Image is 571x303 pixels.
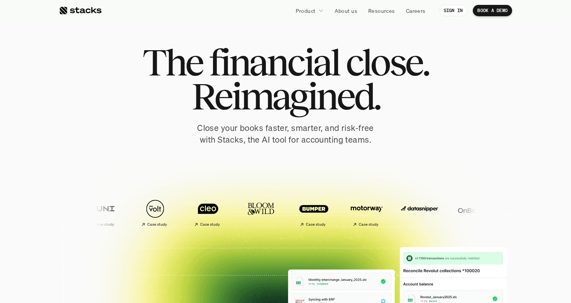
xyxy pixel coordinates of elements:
[94,222,114,227] h2: Case study
[209,45,339,79] span: financial
[439,5,468,16] a: SIGN IN
[207,159,276,178] a: BOOK A DEMO
[199,222,219,227] h2: Case study
[296,7,316,15] p: Product
[358,222,378,227] h2: Case study
[289,195,338,230] a: Case study
[130,195,179,230] a: Case study
[335,7,357,15] p: About us
[77,195,126,230] a: Case study
[279,159,364,178] a: EXPLORE PRODUCT
[341,195,390,230] a: Case study
[368,7,395,15] p: Resources
[346,45,429,79] span: close.
[147,222,167,227] h2: Case study
[330,4,362,17] a: About us
[183,195,232,230] a: Case study
[142,45,202,79] span: The
[305,222,325,227] h2: Case study
[477,8,508,13] p: BOOK A DEMO
[364,4,400,17] a: Resources
[191,79,380,113] span: Reimagined.
[401,4,430,17] a: Careers
[220,163,263,174] p: BOOK A DEMO
[444,8,463,13] p: SIGN IN
[406,7,426,15] p: Careers
[293,163,351,174] p: EXPLORE PRODUCT
[191,122,380,146] p: Close your books faster, smarter, and risk-free with Stacks, the AI tool for accounting teams.
[473,5,512,16] a: BOOK A DEMO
